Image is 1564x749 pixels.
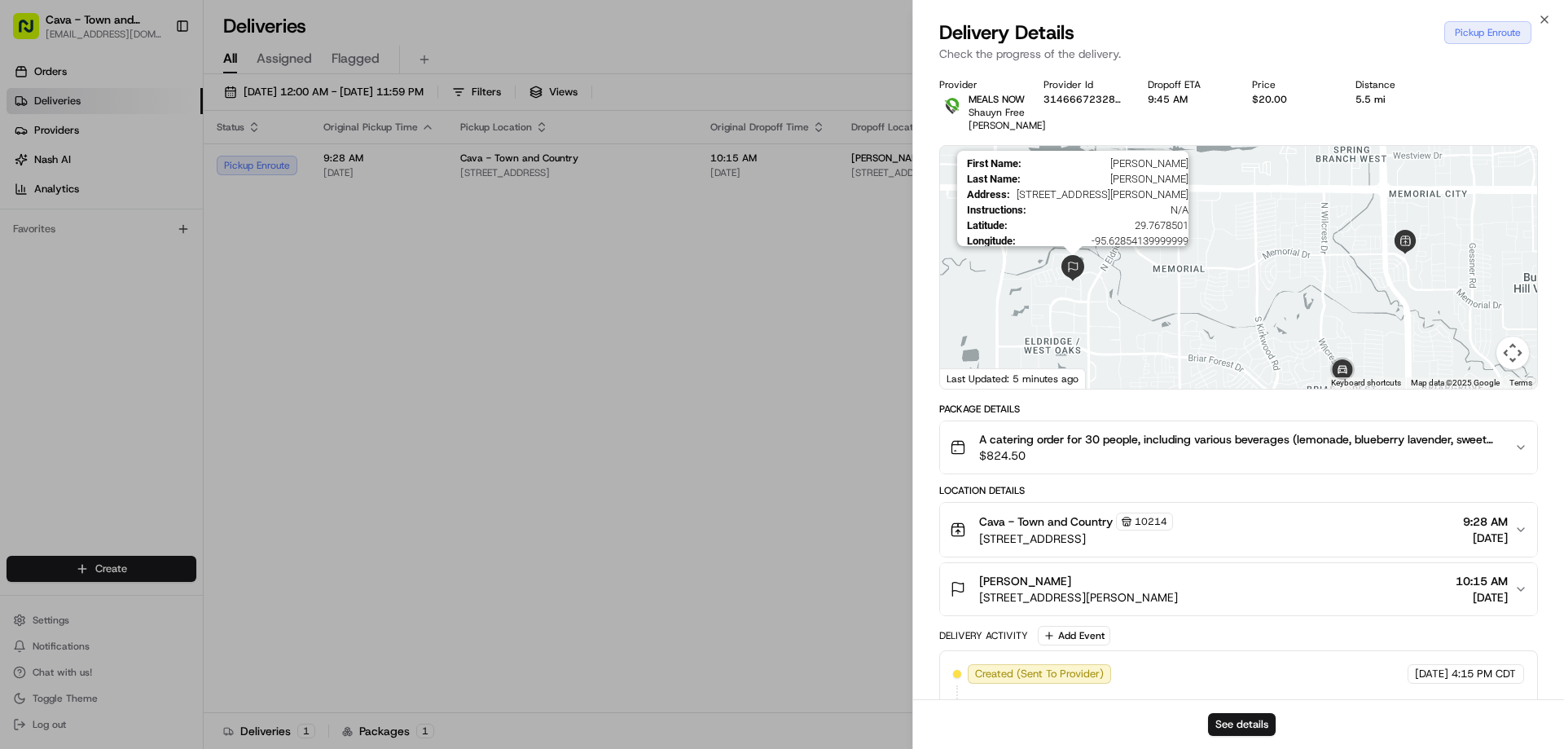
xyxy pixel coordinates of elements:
button: Cava - Town and Country10214[STREET_ADDRESS]9:28 AM[DATE] [940,503,1537,557]
button: Keyboard shortcuts [1331,377,1401,389]
button: See details [1208,713,1276,736]
span: Delivery Details [939,20,1074,46]
span: [PERSON_NAME] [979,573,1071,589]
span: [DATE] [186,253,219,266]
span: [DATE] [1463,530,1508,546]
div: We're available if you need us! [73,172,224,185]
div: Provider [939,78,1017,91]
p: Check the progress of the delivery. [939,46,1538,62]
span: [STREET_ADDRESS][PERSON_NAME] [979,589,1178,606]
div: Dropoff ETA [1148,78,1226,91]
span: $824.50 [979,447,1501,464]
span: [DATE] [1415,667,1448,681]
span: Shauyn Free [PERSON_NAME] [969,106,1046,132]
span: [DATE] [1456,589,1508,606]
span: Latitude : [967,219,1008,231]
span: Instructions : [967,204,1026,216]
span: Last Name : [967,173,1021,185]
img: Google [944,368,998,389]
span: Map data ©2025 Google [1411,378,1500,387]
button: See all [253,209,297,228]
span: [STREET_ADDRESS][PERSON_NAME] [1017,188,1188,200]
div: 💻 [138,366,151,379]
span: First Name : [967,157,1021,170]
div: Past conversations [16,212,104,225]
div: $20.00 [1252,93,1330,106]
span: Town Country [51,297,117,310]
span: [PERSON_NAME] [1027,173,1188,185]
span: Created (Sent To Provider) [975,667,1104,681]
input: Clear [42,105,269,122]
span: 9:28 AM [1463,513,1508,530]
img: 1736555255976-a54dd68f-1ca7-489b-9aae-adbdc363a1c4 [16,156,46,185]
span: Longitude : [967,235,1016,247]
button: Add Event [1038,626,1110,645]
span: Cava - Town and Country [979,513,1113,530]
span: API Documentation [154,364,261,381]
img: Town Country [16,281,42,307]
div: Price [1252,78,1330,91]
div: Delivery Activity [939,629,1028,642]
span: Pylon [162,404,197,416]
div: Distance [1355,78,1434,91]
span: [STREET_ADDRESS] [979,531,1173,547]
div: Provider Id [1043,78,1122,91]
span: 29.7678501 [1014,219,1188,231]
span: [DATE] [130,297,163,310]
div: Start new chat [73,156,267,172]
div: 9:45 AM [1148,93,1226,106]
a: Terms [1509,378,1532,387]
div: Location Details [939,484,1538,497]
div: Last Updated: 5 minutes ago [940,368,1086,389]
span: 10:15 AM [1456,573,1508,589]
span: • [177,253,182,266]
img: melas_now_logo.png [939,93,965,119]
button: 3146667232854020 [1043,93,1122,106]
a: 💻API Documentation [131,358,268,387]
div: 5.5 mi [1355,93,1434,106]
span: [PERSON_NAME] [1028,157,1188,170]
span: Knowledge Base [33,364,125,381]
span: • [121,297,126,310]
img: Wisdom Oko [16,237,42,269]
img: 8571987876998_91fb9ceb93ad5c398215_72.jpg [34,156,64,185]
button: [PERSON_NAME][STREET_ADDRESS][PERSON_NAME]10:15 AM[DATE] [940,563,1537,615]
button: Start new chat [277,161,297,180]
span: MEALS NOW [969,93,1025,106]
span: 4:15 PM CDT [1452,667,1516,681]
button: A catering order for 30 people, including various beverages (lemonade, blueberry lavender, sweet ... [940,421,1537,474]
span: -95.62854139999999 [1022,235,1188,247]
div: Package Details [939,403,1538,416]
span: A catering order for 30 people, including various beverages (lemonade, blueberry lavender, sweet ... [979,431,1501,447]
span: Wisdom [PERSON_NAME] [51,253,174,266]
a: Open this area in Google Maps (opens a new window) [944,368,998,389]
span: N/A [1033,204,1188,216]
span: 10214 [1135,515,1167,528]
img: Nash [16,16,49,49]
span: Address : [967,188,1010,200]
button: Map camera controls [1496,337,1529,369]
p: Welcome 👋 [16,65,297,91]
img: 1736555255976-a54dd68f-1ca7-489b-9aae-adbdc363a1c4 [33,253,46,267]
a: 📗Knowledge Base [10,358,131,387]
a: Powered byPylon [115,403,197,416]
div: 📗 [16,366,29,379]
